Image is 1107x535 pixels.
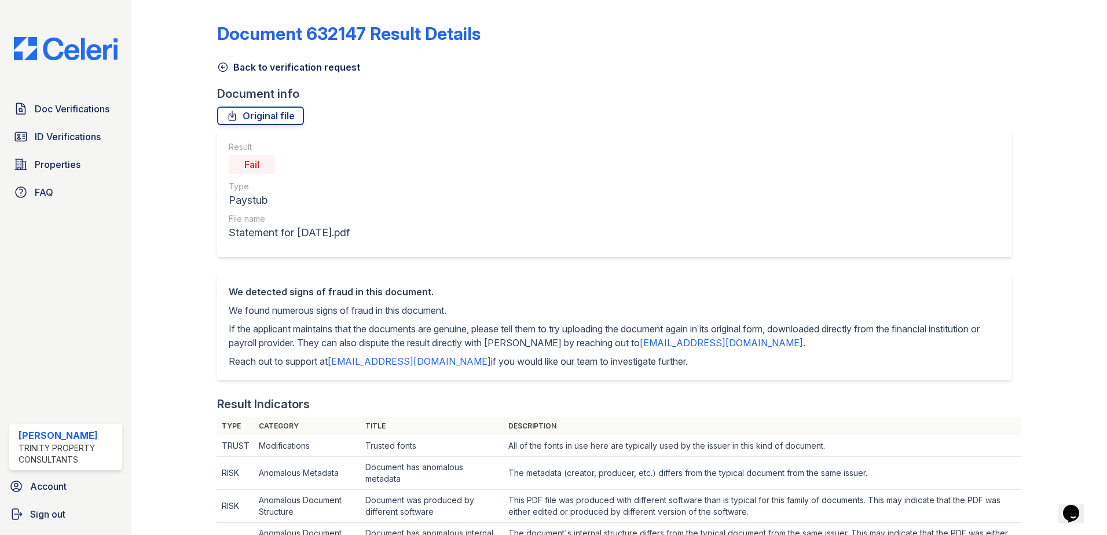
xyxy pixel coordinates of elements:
[504,457,1021,490] td: The metadata (creator, producer, etc.) differs from the typical document from the same issuer.
[5,503,127,526] a: Sign out
[229,303,1000,317] p: We found numerous signs of fraud in this document.
[361,490,504,523] td: Document was produced by different software
[217,107,304,125] a: Original file
[361,435,504,457] td: Trusted fonts
[30,507,65,521] span: Sign out
[19,428,118,442] div: [PERSON_NAME]
[229,285,1000,299] div: We detected signs of fraud in this document.
[9,153,122,176] a: Properties
[217,60,360,74] a: Back to verification request
[217,435,254,457] td: TRUST
[640,337,803,349] a: [EMAIL_ADDRESS][DOMAIN_NAME]
[229,141,350,153] div: Result
[9,97,122,120] a: Doc Verifications
[229,213,350,225] div: File name
[229,192,350,208] div: Paystub
[35,130,101,144] span: ID Verifications
[217,457,254,490] td: RISK
[254,435,361,457] td: Modifications
[504,417,1021,435] th: Description
[229,322,1000,350] p: If the applicant maintains that the documents are genuine, please tell them to try uploading the ...
[361,457,504,490] td: Document has anomalous metadata
[254,417,361,435] th: Category
[328,356,491,367] a: [EMAIL_ADDRESS][DOMAIN_NAME]
[1058,489,1095,523] iframe: chat widget
[504,490,1021,523] td: This PDF file was produced with different software than is typical for this family of documents. ...
[803,337,805,349] span: .
[35,185,53,199] span: FAQ
[19,442,118,466] div: Trinity Property Consultants
[229,225,350,241] div: Statement for [DATE].pdf
[35,102,109,116] span: Doc Verifications
[5,475,127,498] a: Account
[217,396,310,412] div: Result Indicators
[217,417,254,435] th: Type
[217,23,481,44] a: Document 632147 Result Details
[9,181,122,204] a: FAQ
[30,479,67,493] span: Account
[229,155,275,174] div: Fail
[229,354,1000,368] p: Reach out to support at if you would like our team to investigate further.
[254,490,361,523] td: Anomalous Document Structure
[229,181,350,192] div: Type
[504,435,1021,457] td: All of the fonts in use here are typically used by the issuer in this kind of document.
[361,417,504,435] th: Title
[5,37,127,60] img: CE_Logo_Blue-a8612792a0a2168367f1c8372b55b34899dd931a85d93a1a3d3e32e68fde9ad4.png
[254,457,361,490] td: Anomalous Metadata
[217,490,254,523] td: RISK
[9,125,122,148] a: ID Verifications
[217,86,1021,102] div: Document info
[35,157,80,171] span: Properties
